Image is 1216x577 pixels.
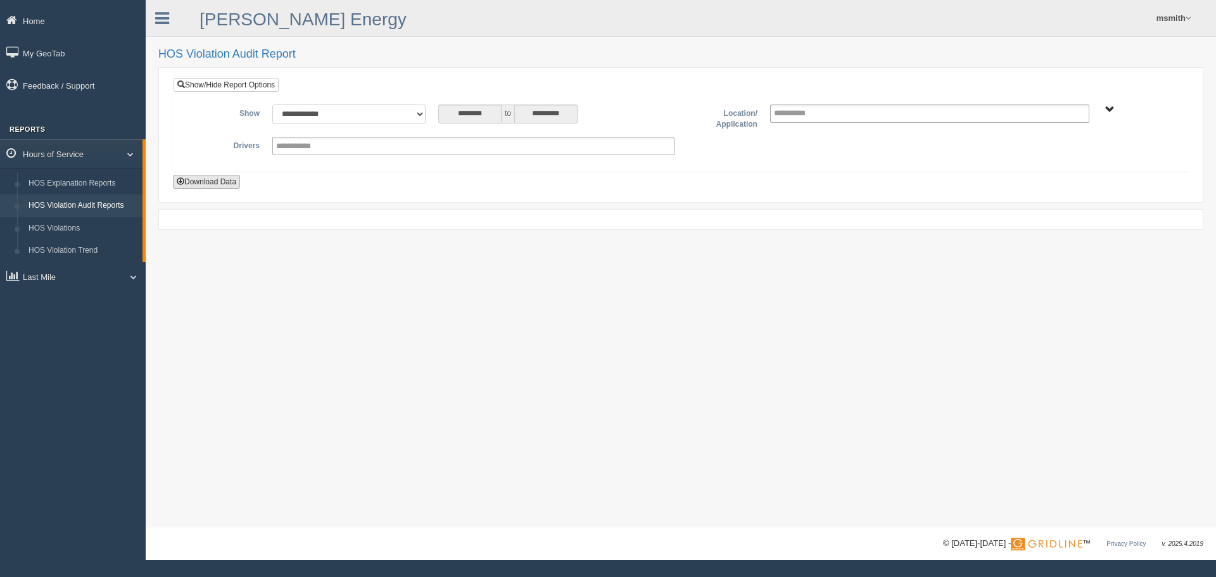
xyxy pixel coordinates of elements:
a: Show/Hide Report Options [174,78,279,92]
a: [PERSON_NAME] Energy [199,10,407,29]
label: Show [183,105,266,120]
label: Location/ Application [681,105,764,130]
div: © [DATE]-[DATE] - ™ [943,537,1203,550]
a: HOS Explanation Reports [23,172,142,195]
a: Privacy Policy [1106,540,1146,547]
a: HOS Violation Trend [23,239,142,262]
button: Download Data [173,175,240,189]
label: Drivers [183,137,266,152]
img: Gridline [1011,538,1082,550]
span: v. 2025.4.2019 [1162,540,1203,547]
a: HOS Violation Audit Reports [23,194,142,217]
span: to [502,105,514,124]
a: HOS Violations [23,217,142,240]
h2: HOS Violation Audit Report [158,48,1203,61]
